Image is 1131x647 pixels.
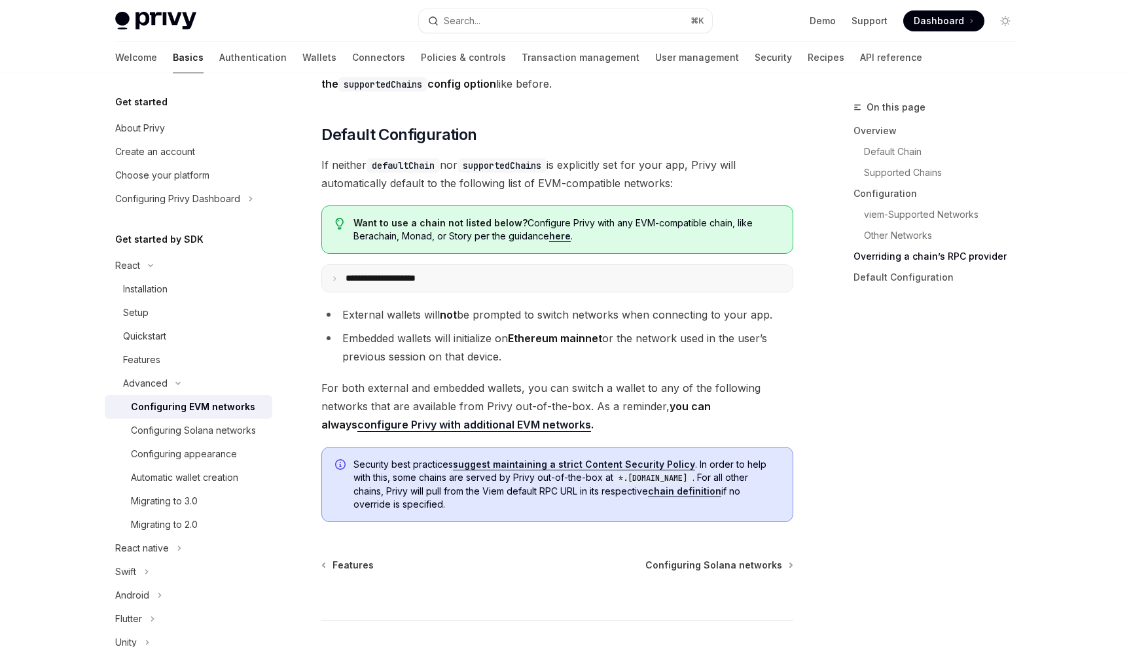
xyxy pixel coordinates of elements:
div: React [115,258,140,273]
div: Configuring Privy Dashboard [115,191,240,207]
div: Advanced [123,376,168,391]
div: Search... [444,13,480,29]
a: Setup [105,301,272,324]
div: Migrating to 3.0 [131,493,198,509]
a: configure Privy with additional EVM networks [357,418,591,432]
div: React native [115,540,169,556]
a: API reference [860,42,922,73]
strong: not [440,308,457,321]
div: Flutter [115,611,142,627]
span: Default Configuration [321,124,476,145]
svg: Info [335,459,348,472]
img: light logo [115,12,196,30]
a: Default Chain [864,141,1026,162]
a: About Privy [105,116,272,140]
a: Features [323,559,374,572]
span: For both external and embedded wallets, you can switch a wallet to any of the following networks ... [321,379,793,434]
div: About Privy [115,120,165,136]
svg: Tip [335,218,344,230]
a: Installation [105,277,272,301]
a: Migrating to 2.0 [105,513,272,536]
div: Quickstart [123,328,166,344]
a: Choose your platform [105,164,272,187]
button: Toggle dark mode [995,10,1016,31]
a: Configuring Solana networks [105,419,272,442]
div: Android [115,587,149,603]
a: Overview [853,120,1026,141]
a: Recipes [808,42,844,73]
div: Swift [115,564,136,580]
div: Setup [123,305,149,321]
a: Configuring EVM networks [105,395,272,419]
a: Configuration [853,183,1026,204]
a: here [549,230,571,242]
strong: Ethereum mainnet [508,332,602,345]
strong: Want to use a chain not listed below? [353,217,528,228]
a: Demo [810,14,836,27]
span: Configure Privy with any EVM-compatible chain, like Berachain, Monad, or Story per the guidance . [353,217,780,243]
a: Basics [173,42,204,73]
a: chain definition [648,485,721,497]
a: Other Networks [864,225,1026,246]
span: Configuring Solana networks [645,559,782,572]
div: Configuring Solana networks [131,423,256,438]
div: Create an account [115,144,195,160]
code: supportedChains [338,77,427,92]
a: Support [852,14,888,27]
h5: Get started by SDK [115,232,204,247]
span: Dashboard [914,14,964,27]
li: External wallets will be prompted to switch networks when connecting to your app. [321,306,793,324]
span: ⌘ K [691,16,704,26]
a: Configuring appearance [105,442,272,466]
h5: Get started [115,94,168,110]
span: Security best practices . In order to help with this, some chains are served by Privy out-of-the-... [353,458,780,511]
a: Default Configuration [853,267,1026,288]
div: Choose your platform [115,167,209,183]
a: suggest maintaining a strict Content Security Policy [453,459,695,470]
span: Now, you can like before. [321,56,793,93]
a: Connectors [352,42,405,73]
a: Welcome [115,42,157,73]
a: Security [755,42,792,73]
a: Features [105,348,272,372]
button: Search...⌘K [419,9,712,33]
a: Quickstart [105,324,272,348]
a: Supported Chains [864,162,1026,183]
div: Installation [123,281,168,297]
div: Migrating to 2.0 [131,517,198,533]
span: On this page [867,99,925,115]
span: If neither nor is explicitly set for your app, Privy will automatically default to the following ... [321,156,793,192]
div: Automatic wallet creation [131,470,238,485]
div: Configuring EVM networks [131,399,255,415]
a: Transaction management [522,42,639,73]
div: Features [123,352,160,368]
a: viem-Supported Networks [864,204,1026,225]
a: User management [655,42,739,73]
a: Dashboard [903,10,984,31]
a: Overriding a chain’s RPC provider [853,246,1026,267]
span: Features [332,559,374,572]
a: Configuring Solana networks [645,559,792,572]
a: Wallets [302,42,336,73]
li: Embedded wallets will initialize on or the network used in the user’s previous session on that de... [321,329,793,366]
a: Policies & controls [421,42,506,73]
a: Create an account [105,140,272,164]
a: Authentication [219,42,287,73]
a: Migrating to 3.0 [105,489,272,513]
code: supportedChains [458,158,547,173]
code: *.[DOMAIN_NAME] [613,472,692,485]
a: Automatic wallet creation [105,466,272,489]
div: Configuring appearance [131,446,237,462]
code: defaultChain [367,158,440,173]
